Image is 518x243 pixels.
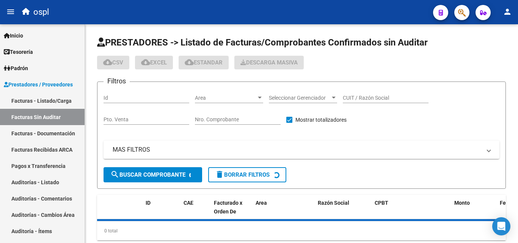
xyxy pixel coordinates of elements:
[503,7,512,16] mat-icon: person
[181,195,211,228] datatable-header-cell: CAE
[214,200,242,215] span: Facturado x Orden De
[318,200,349,206] span: Razón Social
[184,200,193,206] span: CAE
[185,58,194,67] mat-icon: cloud_download
[215,171,270,178] span: Borrar Filtros
[141,59,167,66] span: EXCEL
[33,4,49,20] span: ospl
[253,195,304,228] datatable-header-cell: Area
[240,59,298,66] span: Descarga Masiva
[492,217,510,235] div: Open Intercom Messenger
[295,115,347,124] span: Mostrar totalizadores
[146,200,151,206] span: ID
[141,58,150,67] mat-icon: cloud_download
[372,195,451,228] datatable-header-cell: CPBT
[104,76,130,86] h3: Filtros
[110,171,185,178] span: Buscar Comprobante
[110,170,119,179] mat-icon: search
[104,141,499,159] mat-expansion-panel-header: MAS FILTROS
[4,31,23,40] span: Inicio
[97,56,129,69] button: CSV
[451,195,497,228] datatable-header-cell: Monto
[375,200,388,206] span: CPBT
[4,64,28,72] span: Padrón
[4,80,73,89] span: Prestadores / Proveedores
[315,195,372,228] datatable-header-cell: Razón Social
[113,146,481,154] mat-panel-title: MAS FILTROS
[179,56,229,69] button: Estandar
[211,195,253,228] datatable-header-cell: Facturado x Orden De
[208,167,286,182] button: Borrar Filtros
[103,58,112,67] mat-icon: cloud_download
[6,7,15,16] mat-icon: menu
[454,200,470,206] span: Monto
[234,56,304,69] button: Descarga Masiva
[269,95,330,101] span: Seleccionar Gerenciador
[97,221,506,240] div: 0 total
[195,95,256,101] span: Area
[4,48,33,56] span: Tesorería
[143,195,181,228] datatable-header-cell: ID
[103,59,123,66] span: CSV
[234,56,304,69] app-download-masive: Descarga masiva de comprobantes (adjuntos)
[97,37,428,48] span: PRESTADORES -> Listado de Facturas/Comprobantes Confirmados sin Auditar
[256,200,267,206] span: Area
[215,170,224,179] mat-icon: delete
[135,56,173,69] button: EXCEL
[185,59,223,66] span: Estandar
[104,167,202,182] button: Buscar Comprobante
